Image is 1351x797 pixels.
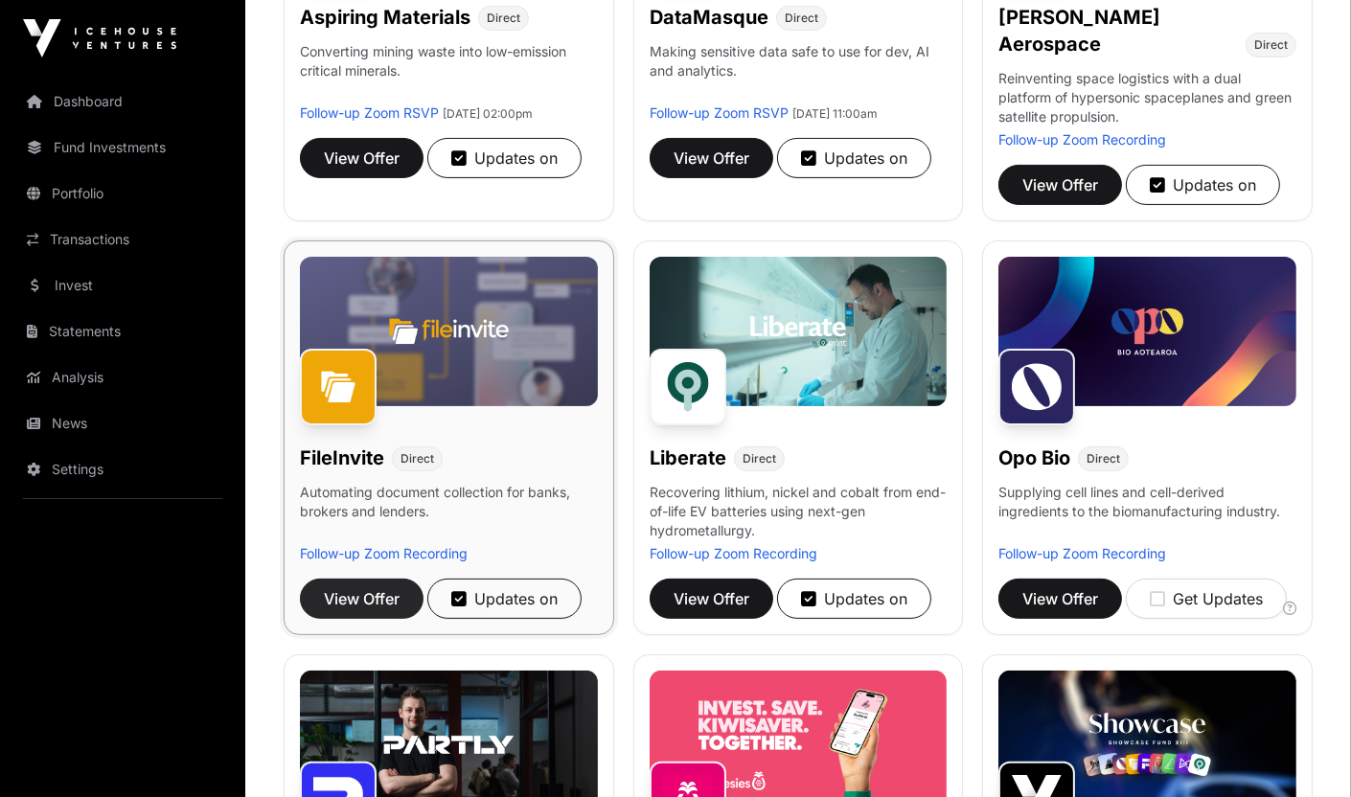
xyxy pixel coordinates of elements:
[401,451,434,467] span: Direct
[650,104,789,121] a: Follow-up Zoom RSVP
[801,147,907,170] div: Updates on
[300,444,384,471] h1: FileInvite
[792,106,878,121] span: [DATE] 11:00am
[427,579,582,619] button: Updates on
[300,104,439,121] a: Follow-up Zoom RSVP
[427,138,582,178] button: Updates on
[650,483,948,544] p: Recovering lithium, nickel and cobalt from end-of-life EV batteries using next-gen hydrometallurgy.
[15,264,230,307] a: Invest
[743,451,776,467] span: Direct
[300,42,598,103] p: Converting mining waste into low-emission critical minerals.
[487,11,520,26] span: Direct
[650,257,948,405] img: Liberate-Banner.jpg
[650,138,773,178] button: View Offer
[650,4,768,31] h1: DataMasque
[1150,173,1256,196] div: Updates on
[998,349,1075,425] img: Opo Bio
[801,587,907,610] div: Updates on
[650,444,726,471] h1: Liberate
[451,587,558,610] div: Updates on
[300,483,598,544] p: Automating document collection for banks, brokers and lenders.
[785,11,818,26] span: Direct
[300,579,424,619] button: View Offer
[300,138,424,178] button: View Offer
[650,545,817,561] a: Follow-up Zoom Recording
[324,147,400,170] span: View Offer
[451,147,558,170] div: Updates on
[15,172,230,215] a: Portfolio
[998,131,1166,148] a: Follow-up Zoom Recording
[1255,705,1351,797] iframe: Chat Widget
[998,579,1122,619] button: View Offer
[443,106,533,121] span: [DATE] 02:00pm
[1254,37,1288,53] span: Direct
[15,448,230,490] a: Settings
[300,257,598,405] img: File-Invite-Banner.jpg
[998,69,1296,130] p: Reinventing space logistics with a dual platform of hypersonic spaceplanes and green satellite pr...
[998,4,1238,57] h1: [PERSON_NAME] Aerospace
[998,165,1122,205] button: View Offer
[998,444,1070,471] h1: Opo Bio
[998,257,1296,405] img: Opo-Bio-Banner.jpg
[674,587,749,610] span: View Offer
[650,579,773,619] button: View Offer
[15,310,230,353] a: Statements
[1150,587,1263,610] div: Get Updates
[15,126,230,169] a: Fund Investments
[1126,165,1280,205] button: Updates on
[15,356,230,398] a: Analysis
[324,587,400,610] span: View Offer
[777,579,931,619] button: Updates on
[300,4,470,31] h1: Aspiring Materials
[650,349,726,425] img: Liberate
[650,42,948,103] p: Making sensitive data safe to use for dev, AI and analytics.
[15,80,230,123] a: Dashboard
[15,218,230,261] a: Transactions
[15,402,230,444] a: News
[1126,579,1287,619] button: Get Updates
[777,138,931,178] button: Updates on
[1022,173,1098,196] span: View Offer
[998,483,1296,521] p: Supplying cell lines and cell-derived ingredients to the biomanufacturing industry.
[300,545,468,561] a: Follow-up Zoom Recording
[998,545,1166,561] a: Follow-up Zoom Recording
[1022,587,1098,610] span: View Offer
[300,349,377,425] img: FileInvite
[674,147,749,170] span: View Offer
[23,19,176,57] img: Icehouse Ventures Logo
[1087,451,1120,467] span: Direct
